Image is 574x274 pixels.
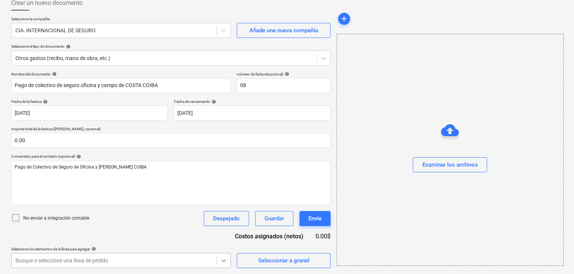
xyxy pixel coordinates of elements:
[15,164,147,170] span: Pago de Colectivo de Seguro de Oficina y [PERSON_NAME] COIBA
[11,247,231,251] div: Seleccione los elementos de la línea para agregar
[42,99,48,104] span: help
[337,34,563,266] div: Examinar los archivos
[23,215,89,221] p: No enviar a integración contable
[536,238,574,274] div: Widget de chat
[11,72,231,77] div: Nombre del documento
[213,214,240,223] div: Despejado
[316,232,331,241] div: 0.00$
[174,99,330,104] div: Fecha de vencimiento
[237,253,331,268] button: Seleccionar a granel
[65,44,71,49] span: help
[210,99,216,104] span: help
[340,14,349,23] span: add
[11,99,168,104] div: Fecha de la factura
[229,232,316,241] div: Costos asignados (netos)
[11,126,331,133] p: Importe total de la factura ([PERSON_NAME], opcional)
[90,247,96,251] span: help
[75,154,81,159] span: help
[299,211,331,226] button: Envíe
[249,26,318,35] div: Añade una nueva compañía
[11,17,231,23] p: Selecciona la compañía
[536,238,574,274] iframe: Chat Widget
[11,105,168,120] input: Fecha de factura no especificada
[422,160,478,170] div: Examinar los archivos
[51,72,57,76] span: help
[237,72,331,77] div: número de factura (opcional)
[255,211,293,226] button: Guardar
[258,256,309,265] div: Seleccionar a granel
[11,154,331,159] div: Comentario para el contador (opcional)
[413,157,487,172] button: Examinar los archivos
[11,133,331,148] input: Importe total de la factura (coste neto, opcional)
[11,44,331,49] div: Seleccione el tipo de documento
[237,78,331,93] input: número de factura
[204,211,249,226] button: Despejado
[237,23,331,38] button: Añade una nueva compañía
[308,214,322,223] div: Envíe
[264,214,284,223] div: Guardar
[283,72,289,76] span: help
[174,105,330,120] input: Fecha de vencimiento no especificada
[11,78,231,93] input: Nombre del documento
